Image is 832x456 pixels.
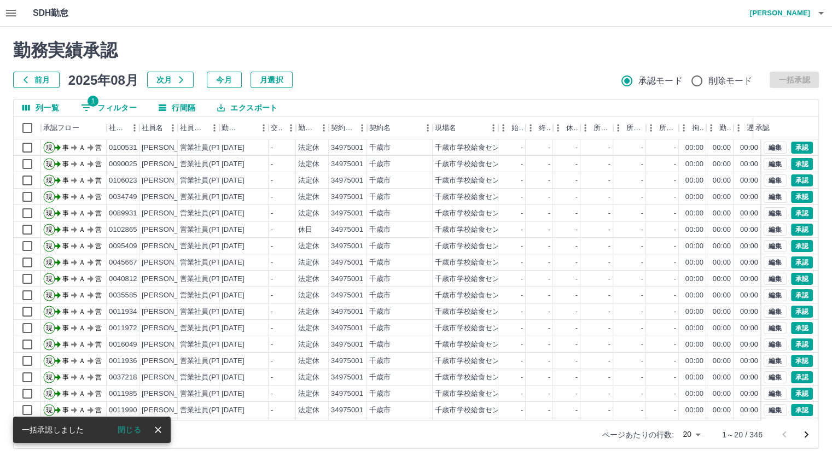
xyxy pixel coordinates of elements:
div: 所定終業 [626,116,644,139]
button: 編集 [764,191,787,203]
div: 千歳市学校給食センター他 [435,176,521,186]
div: 社員区分 [178,116,219,139]
div: 営業社員(PT契約) [180,258,237,268]
div: - [674,159,676,169]
div: 千歳市学校給食センター他 [435,143,521,153]
div: - [641,192,643,202]
text: 現 [46,275,53,283]
div: 千歳市 [369,208,391,219]
div: 0100531 [109,143,137,153]
div: 00:00 [685,192,703,202]
div: - [548,176,550,186]
div: 00:00 [685,274,703,284]
div: 終業 [539,116,551,139]
button: 承認 [791,256,813,268]
div: - [521,241,523,252]
div: 00:00 [740,258,758,268]
button: フィルター表示 [72,100,146,116]
text: 営 [95,259,102,266]
div: 00:00 [740,274,758,284]
text: 営 [95,242,102,250]
div: [PERSON_NAME] [142,241,201,252]
div: - [608,225,610,235]
span: 承認モード [638,74,683,87]
div: 交通費 [269,116,296,139]
div: - [521,208,523,219]
div: 00:00 [685,176,703,186]
button: ソート [240,120,255,136]
div: 34975001 [331,258,363,268]
div: 営業社員(PT契約) [180,176,237,186]
button: 編集 [764,158,787,170]
text: 事 [62,144,69,151]
div: 拘束 [692,116,704,139]
text: 事 [62,242,69,250]
div: [DATE] [222,241,245,252]
div: 00:00 [740,225,758,235]
div: 34975001 [331,241,363,252]
div: - [575,192,578,202]
text: 事 [62,193,69,201]
div: 千歳市 [369,159,391,169]
div: 00:00 [740,208,758,219]
h5: 2025年08月 [68,72,138,88]
div: 法定休 [298,258,319,268]
div: 交通費 [271,116,283,139]
div: 営業社員(PT契約) [180,225,237,235]
button: メニュー [165,120,181,136]
button: 編集 [764,273,787,285]
div: 34975001 [331,225,363,235]
div: - [641,176,643,186]
button: 編集 [764,371,787,383]
div: 承認 [753,116,810,139]
text: 営 [95,209,102,217]
div: 34975001 [331,208,363,219]
div: 00:00 [685,258,703,268]
button: 承認 [791,322,813,334]
button: 承認 [791,207,813,219]
div: - [674,208,676,219]
text: 事 [62,226,69,233]
div: [PERSON_NAME] [142,143,201,153]
div: 0089931 [109,208,137,219]
div: 00:00 [713,258,731,268]
text: 現 [46,226,53,233]
div: [DATE] [222,208,245,219]
div: - [548,241,550,252]
div: - [641,274,643,284]
div: 0045667 [109,258,137,268]
span: 1 [88,96,98,107]
div: - [674,241,676,252]
div: 00:00 [713,208,731,219]
div: - [548,258,550,268]
div: 法定休 [298,159,319,169]
div: - [521,192,523,202]
text: Ａ [79,209,85,217]
div: 休憩 [553,116,580,139]
div: 34975001 [331,274,363,284]
h2: 勤務実績承認 [13,40,819,61]
div: 34975001 [331,192,363,202]
div: 所定休憩 [646,116,679,139]
div: 営業社員(PT契約) [180,208,237,219]
div: 法定休 [298,176,319,186]
button: 承認 [791,306,813,318]
button: メニュー [316,120,332,136]
div: - [575,143,578,153]
text: 事 [62,259,69,266]
div: 契約コード [331,116,354,139]
button: 編集 [764,404,787,416]
text: Ａ [79,144,85,151]
div: 00:00 [713,176,731,186]
div: 00:00 [740,143,758,153]
div: 千歳市 [369,241,391,252]
div: 千歳市 [369,225,391,235]
div: 承認フロー [43,116,79,139]
button: 承認 [791,273,813,285]
text: 営 [95,193,102,201]
text: 営 [95,160,102,168]
div: - [674,176,676,186]
button: エクスポート [208,100,286,116]
div: 00:00 [713,159,731,169]
div: [PERSON_NAME] [142,258,201,268]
